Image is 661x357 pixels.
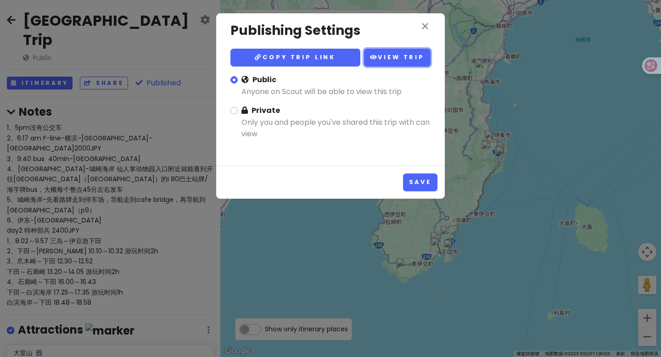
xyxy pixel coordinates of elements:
a: View Trip [364,49,431,67]
p: Only you and people you've shared this trip with can view [241,117,431,140]
span: Private [241,105,280,116]
i: close [420,21,431,32]
button: Save [403,173,437,191]
p: Anyone on Scout will be able to view this trip [241,86,402,98]
h3: Publishing Settings [230,21,431,41]
span: Public [241,74,276,85]
button: Close [420,21,431,33]
button: Copy trip link [230,49,360,67]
